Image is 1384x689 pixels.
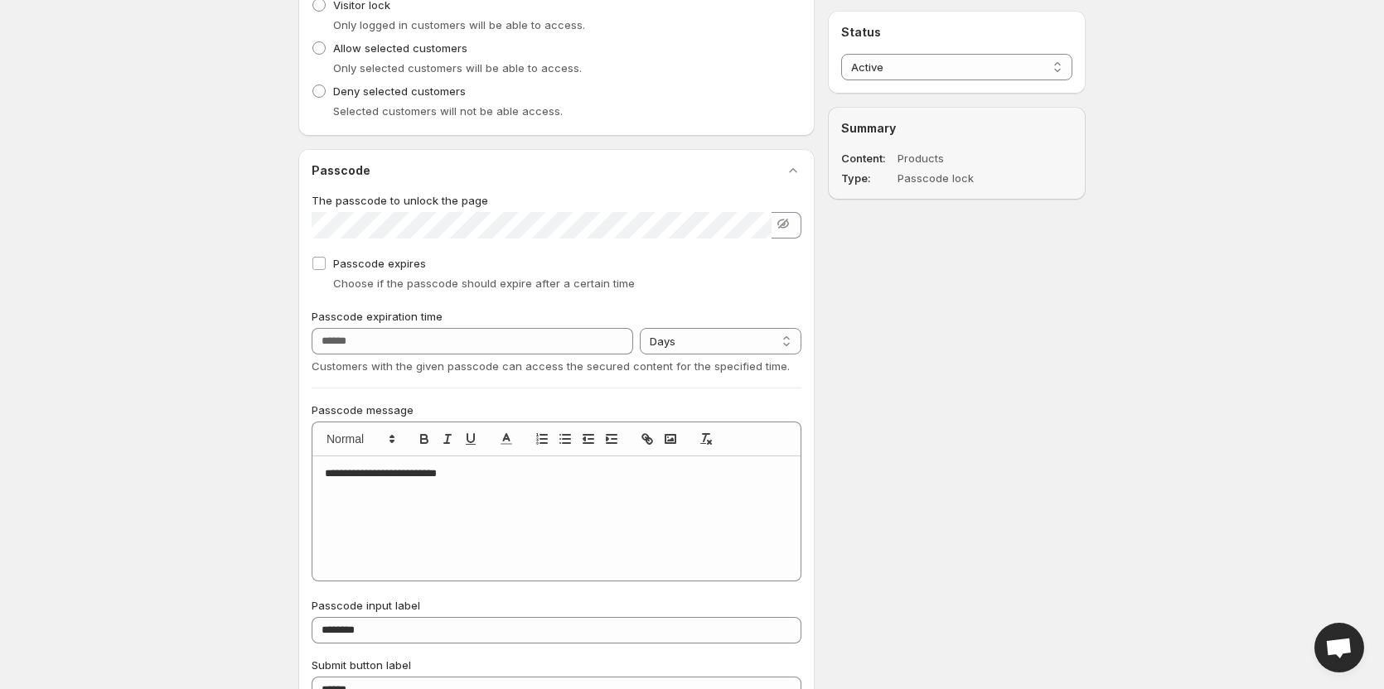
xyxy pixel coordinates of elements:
[312,308,801,325] p: Passcode expiration time
[333,104,563,118] span: Selected customers will not be able access.
[333,84,466,98] span: Deny selected customers
[333,41,467,55] span: Allow selected customers
[312,358,801,374] p: Customers with the given passcode can access the secured content for the specified time.
[898,170,1025,186] dd: Passcode lock
[333,61,582,75] span: Only selected customers will be able to access.
[333,257,426,270] span: Passcode expires
[312,194,488,207] span: The passcode to unlock the page
[312,599,420,612] span: Passcode input label
[841,24,1072,41] h2: Status
[333,277,635,290] span: Choose if the passcode should expire after a certain time
[333,18,585,31] span: Only logged in customers will be able to access.
[898,150,1025,166] dd: Products
[841,120,1072,137] h2: Summary
[312,162,370,179] h2: Passcode
[841,170,894,186] dt: Type:
[841,150,894,166] dt: Content:
[312,402,801,418] p: Passcode message
[312,658,411,672] span: Submit button label
[1314,623,1364,672] a: Open chat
